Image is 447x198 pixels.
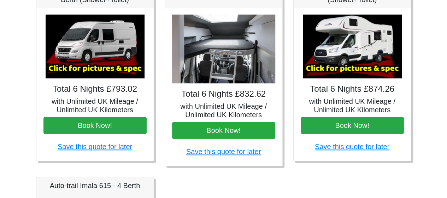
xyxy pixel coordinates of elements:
a: Save this quote for later [58,143,132,151]
h5: with Unlimited UK Mileage / Unlimited UK Kilometers [43,97,147,114]
button: Book Now! [172,122,275,139]
h5: with Unlimited UK Mileage / Unlimited UK Kilometers [172,102,275,119]
h5: Auto-trail Imala 615 - 4 Berth [43,181,147,190]
a: Save this quote for later [186,148,261,155]
img: Auto-Trail Expedition 67 - 4 Berth (Shower+Toilet) [46,15,145,78]
button: Book Now! [43,117,147,134]
h4: Total 6 Nights £793.02 [43,84,147,94]
button: Book Now! [301,117,404,134]
h4: Total 6 Nights £832.62 [172,89,275,99]
a: Save this quote for later [315,143,389,151]
h4: Total 6 Nights £874.26 [301,84,404,94]
h5: with Unlimited UK Mileage / Unlimited UK Kilometers [301,97,404,114]
img: Ford Zefiro 675 - 6 Berth (Shower+Toilet) [303,15,402,78]
img: VW Grand California 4 Berth [172,15,275,84]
